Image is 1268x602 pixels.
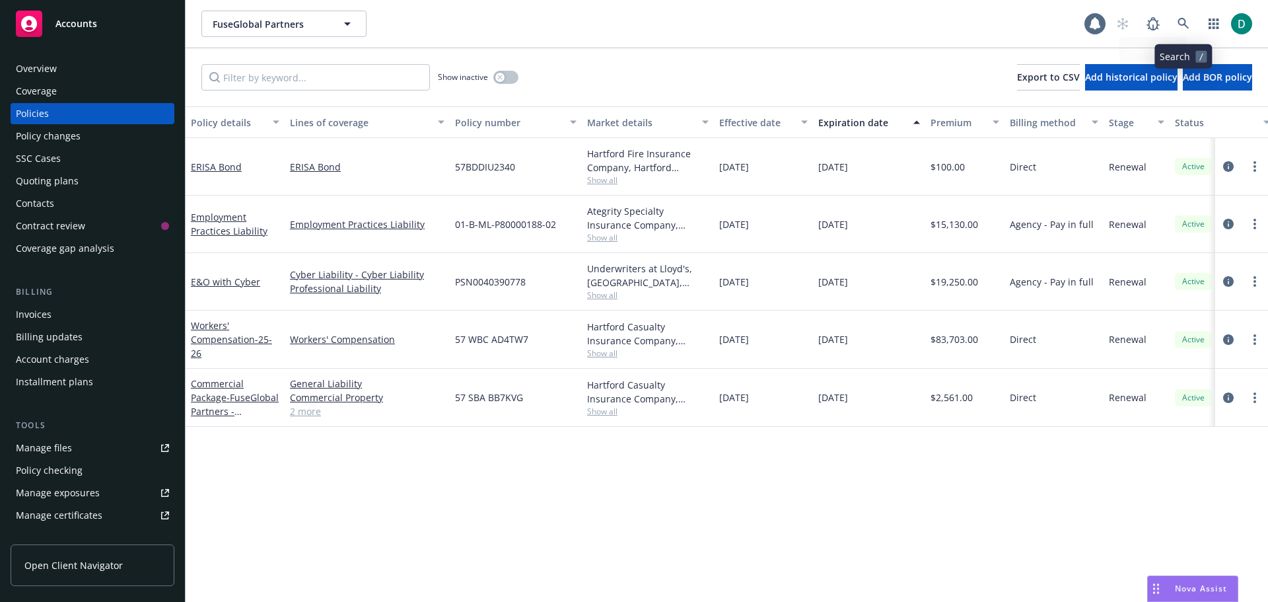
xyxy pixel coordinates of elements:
span: Renewal [1109,391,1146,404]
span: Nova Assist [1175,583,1227,594]
a: Contract review [11,215,174,237]
a: Billing updates [11,326,174,348]
span: Export to CSV [1017,71,1080,83]
a: Commercial Package [191,377,279,445]
a: ERISA Bond [290,160,444,174]
div: Manage claims [16,527,83,548]
a: Workers' Compensation [191,319,272,359]
div: Expiration date [818,116,905,130]
a: Coverage [11,81,174,102]
span: $83,703.00 [931,332,978,346]
div: Policy number [455,116,562,130]
span: $2,561.00 [931,391,973,404]
a: Account charges [11,349,174,370]
span: Add historical policy [1085,71,1178,83]
div: Installment plans [16,371,93,393]
button: Market details [582,106,714,138]
button: Nova Assist [1147,576,1238,602]
div: Status [1175,116,1255,130]
input: Filter by keyword... [201,64,430,91]
a: Manage files [11,437,174,459]
a: Employment Practices Liability [290,217,444,231]
a: General Liability [290,377,444,391]
span: Active [1180,161,1207,172]
span: Agency - Pay in full [1010,217,1094,231]
div: Policy changes [16,126,81,147]
div: Effective date [719,116,793,130]
span: Add BOR policy [1183,71,1252,83]
a: circleInformation [1220,332,1236,348]
div: Lines of coverage [290,116,430,130]
span: Renewal [1109,275,1146,289]
a: more [1247,159,1263,174]
button: Effective date [714,106,813,138]
span: Direct [1010,391,1036,404]
span: [DATE] [818,391,848,404]
div: Billing method [1010,116,1084,130]
a: Policy checking [11,460,174,481]
div: Tools [11,419,174,432]
a: Start snowing [1109,11,1136,37]
div: Stage [1109,116,1150,130]
div: Billing updates [16,326,83,348]
a: Contacts [11,193,174,214]
span: Direct [1010,332,1036,346]
span: PSN0040390778 [455,275,526,289]
button: Add historical policy [1085,64,1178,91]
span: [DATE] [818,217,848,231]
span: Show all [587,232,709,243]
span: Show inactive [438,71,488,83]
span: [DATE] [719,217,749,231]
a: Policy changes [11,126,174,147]
div: Ategrity Specialty Insurance Company, Ategrity Specialty Insurance Company, Amwins [587,204,709,232]
button: Add BOR policy [1183,64,1252,91]
span: 57 SBA BB7KVG [455,391,523,404]
span: [DATE] [719,160,749,174]
div: Overview [16,58,57,79]
a: Commercial Property [290,391,444,404]
div: SSC Cases [16,148,61,169]
a: Accounts [11,5,174,42]
span: Renewal [1109,217,1146,231]
div: Hartford Casualty Insurance Company, Hartford Insurance Group [587,378,709,406]
div: Policies [16,103,49,124]
a: Search [1170,11,1197,37]
a: circleInformation [1220,159,1236,174]
button: Policy number [450,106,582,138]
span: Show all [587,289,709,301]
span: Active [1180,334,1207,346]
a: more [1247,390,1263,406]
div: Manage certificates [16,505,102,526]
span: Renewal [1109,332,1146,346]
span: [DATE] [719,332,749,346]
span: [DATE] [818,275,848,289]
a: Cyber Liability - Cyber Liability [290,268,444,282]
div: Billing [11,285,174,299]
span: Active [1180,218,1207,230]
button: Export to CSV [1017,64,1080,91]
button: Premium [925,106,1004,138]
div: Policy details [191,116,265,130]
button: Stage [1104,106,1170,138]
span: Show all [587,406,709,417]
span: 57BDDIU2340 [455,160,515,174]
a: Switch app [1201,11,1227,37]
a: Manage exposures [11,482,174,504]
span: Active [1180,276,1207,287]
span: FuseGlobal Partners [213,17,327,31]
div: Manage exposures [16,482,100,504]
a: Policies [11,103,174,124]
button: Lines of coverage [285,106,450,138]
a: ERISA Bond [191,161,242,173]
a: circleInformation [1220,274,1236,289]
button: FuseGlobal Partners [201,11,367,37]
a: Coverage gap analysis [11,238,174,259]
a: more [1247,216,1263,232]
button: Expiration date [813,106,925,138]
div: Contacts [16,193,54,214]
span: $100.00 [931,160,965,174]
span: 01-B-ML-P80000188-02 [455,217,556,231]
span: [DATE] [818,160,848,174]
a: Installment plans [11,371,174,393]
a: Quoting plans [11,170,174,192]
